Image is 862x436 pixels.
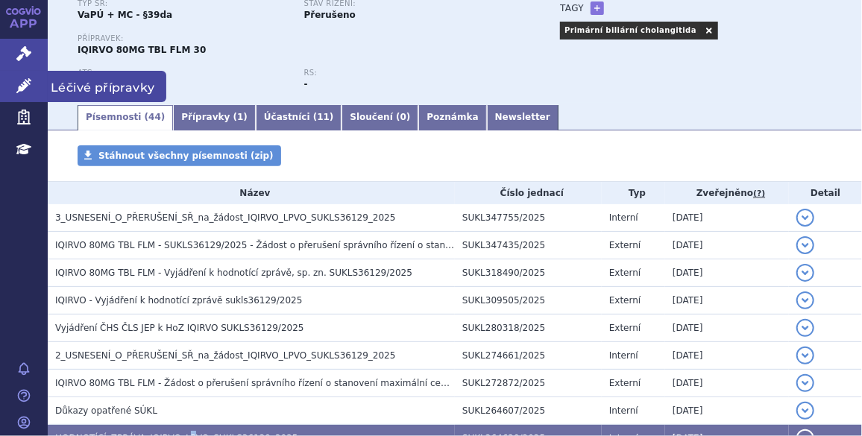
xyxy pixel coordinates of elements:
[609,268,641,278] span: Externí
[304,10,356,20] strong: Přerušeno
[796,402,814,420] button: detail
[796,264,814,282] button: detail
[665,259,789,287] td: [DATE]
[455,315,602,342] td: SUKL280318/2025
[665,204,789,232] td: [DATE]
[78,105,173,130] a: Písemnosti (44)
[78,145,281,166] a: Stáhnout všechny písemnosti (zip)
[256,105,342,130] a: Účastníci (11)
[796,209,814,227] button: detail
[237,112,243,122] span: 1
[55,268,412,278] span: IQIRVO 80MG TBL FLM - Vyjádření k hodnotící zprávě, sp. zn. SUKLS36129/2025
[78,45,206,55] span: IQIRVO 80MG TBL FLM 30
[304,79,308,89] strong: -
[796,291,814,309] button: detail
[753,189,765,199] abbr: (?)
[455,204,602,232] td: SUKL347755/2025
[304,69,516,78] p: RS:
[455,397,602,425] td: SUKL264607/2025
[418,105,486,130] a: Poznámka
[78,69,289,78] p: ATC:
[609,212,638,223] span: Interní
[98,151,274,161] span: Stáhnout všechny písemnosti (zip)
[609,378,641,388] span: Externí
[173,105,256,130] a: Přípravky (1)
[591,1,604,15] a: +
[796,236,814,254] button: detail
[609,295,641,306] span: Externí
[796,347,814,364] button: detail
[78,34,530,43] p: Přípravek:
[55,405,157,416] span: Důkazy opatřené SÚKL
[55,378,666,388] span: IQIRVO 80MG TBL FLM - Žádost o přerušení správního řízení o stanovení maximální ceny a výše a pod...
[55,323,304,333] span: Vyjádření ČHS ČLS JEP k HoZ IQIRVO SUKLS36129/2025
[665,397,789,425] td: [DATE]
[487,105,559,130] a: Newsletter
[455,259,602,287] td: SUKL318490/2025
[342,105,418,130] a: Sloučení (0)
[78,10,172,20] strong: VaPÚ + MC - §39da
[55,212,396,223] span: 3_USNESENÍ_O_PŘERUŠENÍ_SŘ_na_žádost_IQIRVO_LPVO_SUKLS36129_2025
[317,112,330,122] span: 11
[48,71,166,102] span: Léčivé přípravky
[455,342,602,370] td: SUKL274661/2025
[609,323,641,333] span: Externí
[148,112,161,122] span: 44
[400,112,406,122] span: 0
[609,240,641,250] span: Externí
[55,295,302,306] span: IQIRVO - Vyjádření k hodnotící zprávě sukls36129/2025
[455,182,602,204] th: Číslo jednací
[602,182,665,204] th: Typ
[455,370,602,397] td: SUKL272872/2025
[560,22,700,40] a: Primární biliární cholangitida
[665,232,789,259] td: [DATE]
[796,374,814,392] button: detail
[665,342,789,370] td: [DATE]
[789,182,862,204] th: Detail
[455,287,602,315] td: SUKL309505/2025
[55,350,396,361] span: 2_USNESENÍ_O_PŘERUŠENÍ_SŘ_na_žádost_IQIRVO_LPVO_SUKLS36129_2025
[48,182,455,204] th: Název
[665,182,789,204] th: Zveřejněno
[796,319,814,337] button: detail
[665,315,789,342] td: [DATE]
[609,405,638,416] span: Interní
[609,350,638,361] span: Interní
[55,240,666,250] span: IQIRVO 80MG TBL FLM - SUKLS36129/2025 - Žádost o přerušení správního řízení o stanovení maximální...
[455,232,602,259] td: SUKL347435/2025
[665,287,789,315] td: [DATE]
[665,370,789,397] td: [DATE]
